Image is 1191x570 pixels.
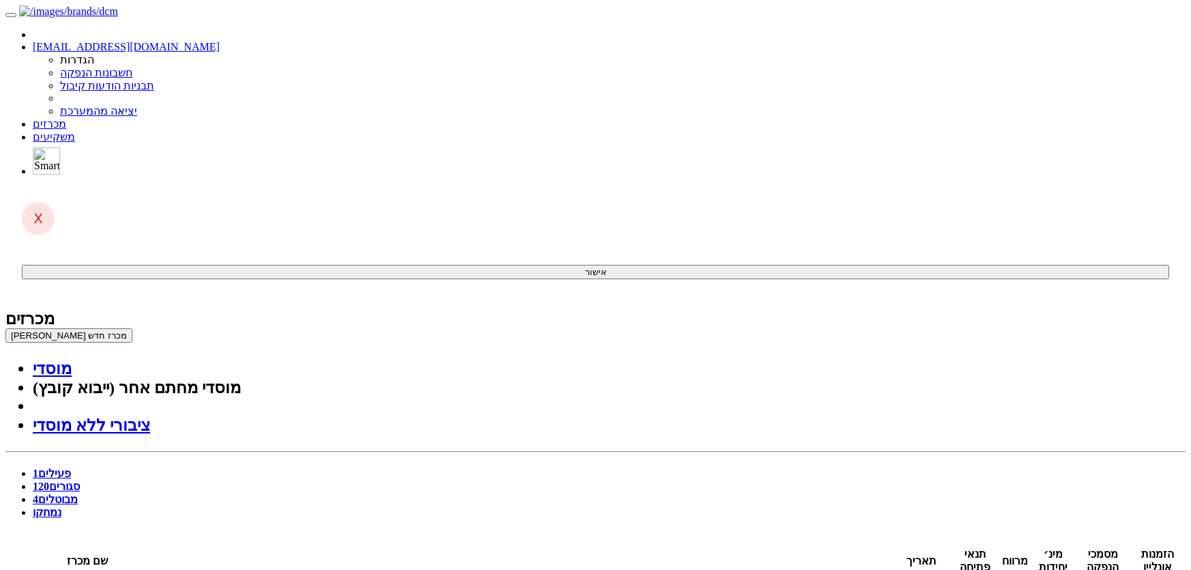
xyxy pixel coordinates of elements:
[33,416,150,434] a: ציבורי ללא מוסדי
[19,5,118,18] img: דיסקונט קפיטל חיתום בע"מ
[33,131,75,143] a: משקיעים
[33,41,220,53] a: [EMAIL_ADDRESS][DOMAIN_NAME]
[33,481,49,492] span: 120
[33,481,80,492] a: סגורים
[60,105,137,117] a: יציאה מהמערכת
[60,67,132,79] a: חשבונות הנפקה
[33,507,61,518] a: נמחקו
[33,210,43,227] span: X
[22,265,1169,279] button: אישור
[60,80,154,91] a: תבניות הודעות קיבול
[33,118,66,130] a: מכרזים
[33,147,60,175] img: סמארטבול - מערכת לניהול הנפקות
[5,309,1186,328] div: מכרזים
[33,468,38,479] span: 1
[33,494,38,505] span: 4
[33,468,71,479] a: פעילים
[33,379,241,397] a: מוסדי מחתם אחר (ייבוא קובץ)
[5,328,132,343] button: [PERSON_NAME] מכרז חדש
[60,53,1186,66] li: הגדרות
[33,494,78,505] a: מבוטלים
[33,360,72,377] a: מוסדי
